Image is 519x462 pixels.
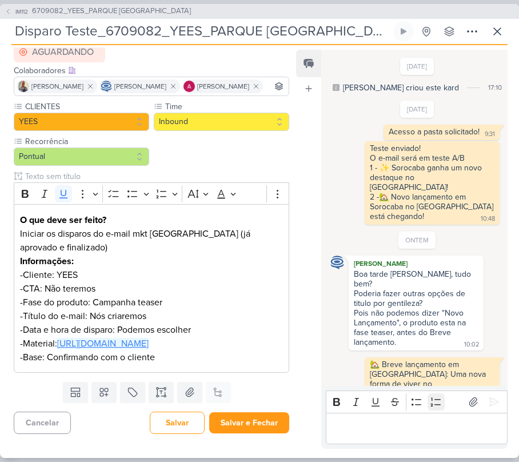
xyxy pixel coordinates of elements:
[354,269,478,289] div: Boa tarde [PERSON_NAME], tudo bem?
[24,136,149,148] label: Recorrência
[183,81,195,92] img: Alessandra Gomes
[114,81,166,91] span: [PERSON_NAME]
[370,192,496,221] div: 2 -🏡 Novo lançamento em Sorocaba no [GEOGRAPHIC_DATA] está chegando!
[370,144,494,153] div: Teste enviado!
[20,351,283,364] p: -Base: Confirmando com o cliente
[351,258,481,269] div: [PERSON_NAME]
[20,309,283,323] p: -Título do e-mail: Nós criaremos
[370,153,494,163] div: O e-mail será em teste A/B
[23,170,289,182] input: Texto sem título
[20,256,74,267] strong: Informações:
[23,297,28,308] span: F
[150,412,205,434] button: Salvar
[11,21,391,42] input: Kard Sem Título
[481,214,495,224] div: 10:48
[343,82,459,94] div: [PERSON_NAME] criou este kard
[28,297,162,308] span: ase do produto: Campanha teaser
[197,81,249,91] span: [PERSON_NAME]
[14,182,289,205] div: Editor toolbar
[399,27,408,36] div: Ligar relógio
[20,214,106,226] strong: O que deve ser feito?
[370,163,494,192] div: 1 - ✨ Sorocaba ganha um novo destaque no [GEOGRAPHIC_DATA]!
[330,256,344,269] img: Caroline Traven De Andrade
[101,81,112,92] img: Caroline Traven De Andrade
[265,79,286,93] input: Buscar
[209,412,289,433] button: Salvar e Fechar
[389,127,480,137] div: Acesso a pasta solicitado!
[164,101,289,113] label: Time
[20,323,283,337] p: -Data e hora de disparo: Podemos escolher
[20,227,283,254] p: Iniciar os disparos do e-mail mkt [GEOGRAPHIC_DATA] (já aprovado e finalizado)
[370,360,488,408] div: 🏡 Breve lançamento em [GEOGRAPHIC_DATA]: Uma nova forma de viver no [GEOGRAPHIC_DATA] está chegando!
[354,289,478,308] div: Poderia fazer outras opções de titulo por gentileza?
[20,282,283,309] p: -CTA: Não teremos -
[32,45,94,59] div: AGUARDANDO
[326,391,508,413] div: Editor toolbar
[14,42,105,62] button: AGUARDANDO
[354,308,468,347] div: Pois não podemos dizer "Novo Lançamento", o produto esta na fase teaser, antes do Breve lançamento.
[18,81,29,92] img: Iara Santos
[20,268,283,282] p: -Cliente: YEES
[154,113,289,131] button: Inbound
[488,82,502,93] div: 17:10
[31,81,83,91] span: [PERSON_NAME]
[14,65,289,77] div: Colaboradores
[24,101,149,113] label: CLIENTES
[14,113,149,131] button: YEES
[485,130,495,139] div: 9:31
[464,340,479,349] div: 10:02
[20,337,283,351] p: -Material:
[14,412,71,434] button: Cancelar
[57,338,149,349] a: [URL][DOMAIN_NAME]
[326,413,508,444] div: Editor editing area: main
[14,204,289,373] div: Editor editing area: main
[14,148,149,166] button: Pontual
